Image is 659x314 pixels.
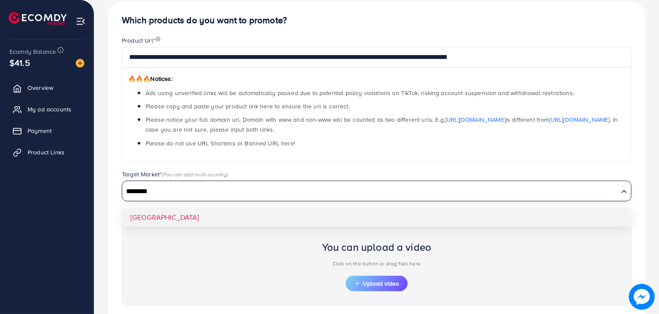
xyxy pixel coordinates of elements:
h2: You can upload a video [322,241,432,253]
a: Payment [6,122,87,139]
div: Search for option [122,181,631,201]
span: Please copy and paste your product link here to ensure the url is correct. [145,102,350,111]
span: Please notice your full domain url. Domain with www and non-www will be counted as two different ... [145,115,618,134]
img: menu [76,16,86,26]
a: Product Links [6,144,87,161]
label: Product Url [122,36,161,45]
span: Notices: [128,74,173,83]
a: [URL][DOMAIN_NAME] [549,115,610,124]
a: Overview [6,79,87,96]
a: [URL][DOMAIN_NAME] [445,115,506,124]
img: logo [9,12,67,25]
h4: Which products do you want to promote? [122,15,631,26]
img: image [629,284,655,310]
input: Search for option [123,185,618,198]
span: Upload video [354,280,399,286]
p: Click on the button or drag files here [322,259,432,269]
a: My ad accounts [6,101,87,118]
span: My ad accounts [28,105,71,114]
span: Overview [28,83,53,92]
span: (You can add multi-country) [162,170,228,178]
span: Payment [28,126,52,135]
img: image [155,36,161,42]
span: Ads using unverified links will be automatically paused due to potential policy violations on Tik... [145,89,574,97]
span: Please do not use URL Shortens or Banned URL here! [145,139,295,148]
li: [GEOGRAPHIC_DATA] [122,208,631,227]
span: Product Links [28,148,65,157]
span: 🔥🔥🔥 [128,74,150,83]
img: image [76,59,84,68]
button: Upload video [346,276,408,291]
span: $41.5 [9,56,30,69]
label: Target Market [122,170,228,179]
span: Ecomdy Balance [9,47,56,56]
